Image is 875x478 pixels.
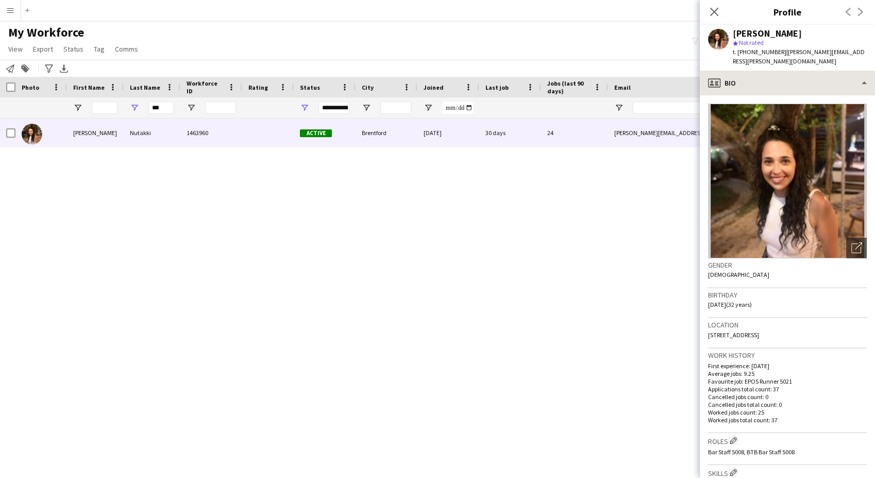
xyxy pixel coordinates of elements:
span: Status [300,84,320,91]
button: Open Filter Menu [130,103,139,112]
span: | [PERSON_NAME][EMAIL_ADDRESS][PERSON_NAME][DOMAIN_NAME] [733,48,865,65]
app-action-btn: Advanced filters [43,62,55,75]
span: Photo [22,84,39,91]
span: Rating [248,84,268,91]
div: Open photos pop-in [846,238,867,258]
span: [DEMOGRAPHIC_DATA] [708,271,769,278]
img: Crew avatar or photo [708,104,867,258]
span: Email [614,84,631,91]
p: First experience: [DATE] [708,362,867,370]
a: View [4,42,27,56]
button: Open Filter Menu [362,103,371,112]
span: First Name [73,84,105,91]
div: [PERSON_NAME][EMAIL_ADDRESS][PERSON_NAME][DOMAIN_NAME] [608,119,814,147]
a: Comms [111,42,142,56]
button: Open Filter Menu [424,103,433,112]
div: 1463960 [180,119,242,147]
input: Workforce ID Filter Input [205,102,236,114]
h3: Skills [708,467,867,478]
app-action-btn: Add to tag [19,62,31,75]
span: Joined [424,84,444,91]
h3: Location [708,320,867,329]
span: Bar Staff 5008, BTB Bar Staff 5008 [708,448,795,456]
span: Last Name [130,84,160,91]
button: Open Filter Menu [614,103,624,112]
input: City Filter Input [380,102,411,114]
span: [STREET_ADDRESS] [708,331,759,339]
a: Export [29,42,57,56]
span: Comms [115,44,138,54]
span: Not rated [739,39,764,46]
span: Jobs (last 90 days) [547,79,590,95]
button: Open Filter Menu [187,103,196,112]
h3: Work history [708,351,867,360]
button: Open Filter Menu [73,103,82,112]
button: Open Filter Menu [300,103,309,112]
span: Last job [485,84,509,91]
h3: Gender [708,260,867,270]
input: First Name Filter Input [92,102,117,114]
span: t. [PHONE_NUMBER] [733,48,786,56]
h3: Roles [708,435,867,446]
a: Tag [90,42,109,56]
span: Status [63,44,83,54]
span: [DATE] (32 years) [708,301,752,308]
p: Average jobs: 9.25 [708,370,867,377]
div: Brentford [356,119,417,147]
span: My Workforce [8,25,84,40]
div: 24 [541,119,608,147]
app-action-btn: Export XLSX [58,62,70,75]
h3: Profile [700,5,875,19]
div: 30 days [479,119,541,147]
span: Active [300,129,332,137]
input: Email Filter Input [633,102,808,114]
p: Worked jobs total count: 37 [708,416,867,424]
div: Nutakki [124,119,180,147]
div: [PERSON_NAME] [733,29,802,38]
img: Genevieve Nutakki [22,124,42,144]
span: View [8,44,23,54]
p: Applications total count: 37 [708,385,867,393]
span: City [362,84,374,91]
p: Cancelled jobs count: 0 [708,393,867,401]
app-action-btn: Notify workforce [4,62,16,75]
span: Tag [94,44,105,54]
p: Worked jobs count: 25 [708,408,867,416]
p: Favourite job: EPOS Runner 5021 [708,377,867,385]
a: Status [59,42,88,56]
div: [PERSON_NAME] [67,119,124,147]
h3: Birthday [708,290,867,300]
span: Export [33,44,53,54]
span: Workforce ID [187,79,224,95]
input: Joined Filter Input [442,102,473,114]
input: Last Name Filter Input [148,102,174,114]
div: Bio [700,71,875,95]
div: [DATE] [417,119,479,147]
p: Cancelled jobs total count: 0 [708,401,867,408]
